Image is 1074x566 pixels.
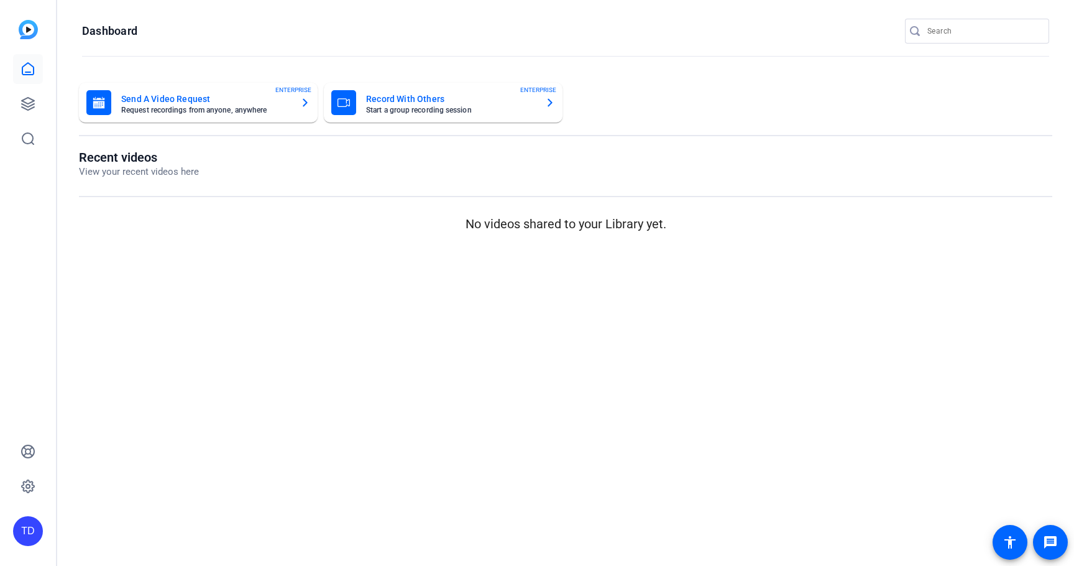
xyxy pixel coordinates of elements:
mat-card-subtitle: Start a group recording session [366,106,535,114]
mat-card-title: Send A Video Request [121,91,290,106]
button: Send A Video RequestRequest recordings from anyone, anywhereENTERPRISE [79,83,318,123]
mat-card-subtitle: Request recordings from anyone, anywhere [121,106,290,114]
input: Search [927,24,1039,39]
button: Record With OthersStart a group recording sessionENTERPRISE [324,83,562,123]
span: ENTERPRISE [520,85,556,95]
div: TD [13,516,43,546]
h1: Recent videos [79,150,199,165]
span: ENTERPRISE [275,85,311,95]
mat-card-title: Record With Others [366,91,535,106]
p: View your recent videos here [79,165,199,179]
mat-icon: message [1043,535,1058,550]
img: blue-gradient.svg [19,20,38,39]
h1: Dashboard [82,24,137,39]
p: No videos shared to your Library yet. [79,215,1052,233]
mat-icon: accessibility [1003,535,1017,550]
